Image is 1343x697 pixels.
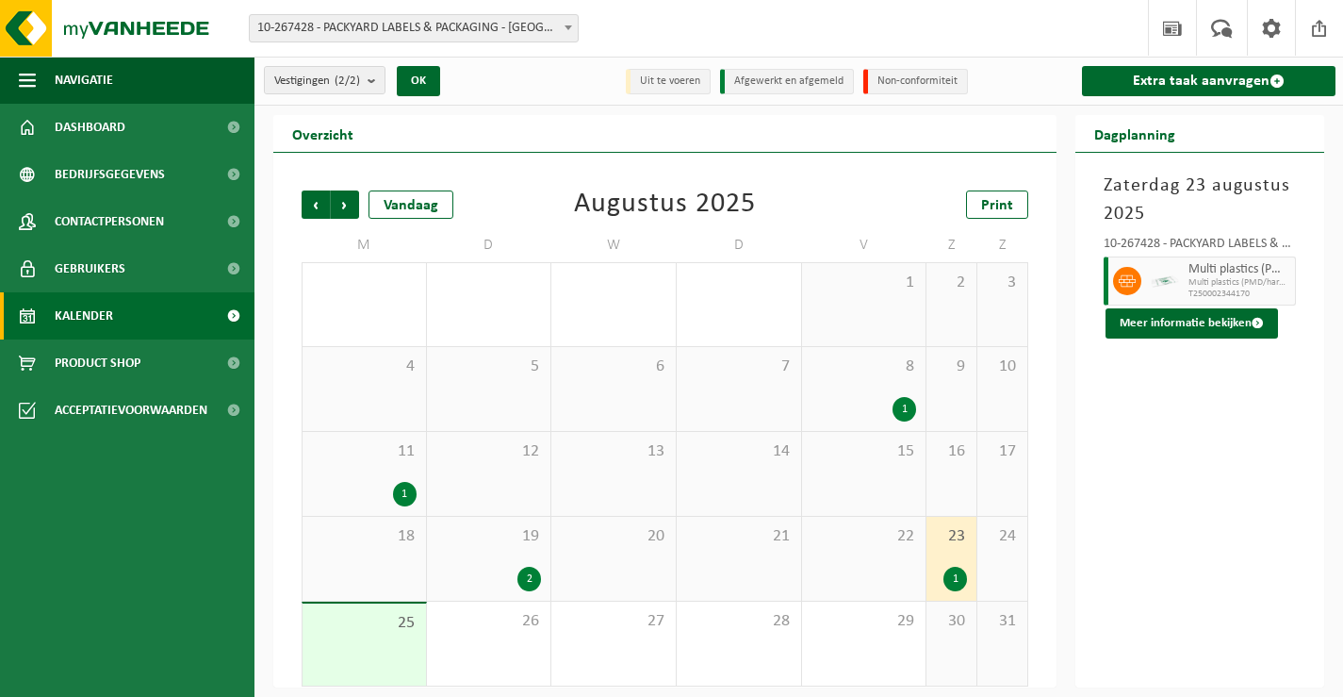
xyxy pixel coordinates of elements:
h2: Overzicht [273,115,372,152]
div: 2 [517,567,541,591]
span: 18 [312,526,417,547]
span: 14 [686,441,792,462]
a: Extra taak aanvragen [1082,66,1335,96]
span: Navigatie [55,57,113,104]
span: Acceptatievoorwaarden [55,387,207,434]
span: 28 [686,611,792,632]
li: Afgewerkt en afgemeld [720,69,854,94]
div: Vandaag [369,191,453,219]
span: 12 [436,441,542,462]
td: M [302,228,427,262]
span: 10 [987,357,1018,377]
td: D [427,228,552,262]
h3: Zaterdag 23 augustus 2025 [1104,172,1296,228]
span: 30 [936,611,967,632]
td: V [802,228,927,262]
span: 10-267428 - PACKYARD LABELS & PACKAGING - NAZARETH [249,14,579,42]
span: 6 [561,357,666,377]
span: Multi plastics (PMD/harde kunststof/spanbanden/EPS/folie) [1188,277,1290,289]
span: Vorige [302,191,330,219]
span: 19 [436,526,542,547]
span: 23 [936,526,967,547]
div: 1 [393,482,417,506]
td: D [677,228,802,262]
span: 16 [936,441,967,462]
span: 24 [987,526,1018,547]
a: Print [966,191,1028,219]
span: Dashboard [55,104,125,151]
td: Z [977,228,1028,262]
span: 20 [561,526,666,547]
span: 11 [312,441,417,462]
span: 21 [686,526,792,547]
button: Vestigingen(2/2) [264,66,385,94]
span: Volgende [331,191,359,219]
span: 5 [436,357,542,377]
img: LP-SK-00500-LPE-16 [1151,267,1179,295]
td: Z [926,228,977,262]
span: Print [981,198,1013,213]
span: Product Shop [55,340,140,387]
div: 10-267428 - PACKYARD LABELS & PACKAGING - [GEOGRAPHIC_DATA] [1104,238,1296,257]
span: T250002344170 [1188,289,1290,300]
span: 27 [561,611,666,632]
iframe: chat widget [9,656,315,697]
div: 1 [893,397,916,422]
span: Bedrijfsgegevens [55,151,165,198]
td: W [551,228,677,262]
span: 4 [312,357,417,377]
span: Vestigingen [274,67,360,95]
span: Multi plastics (PMD/harde kunststoffen/spanbanden/EPS/folie naturel/folie gemengd) [1188,262,1290,277]
span: 7 [686,357,792,377]
count: (2/2) [335,75,360,87]
span: 1 [811,273,917,293]
span: 9 [936,357,967,377]
span: 17 [987,441,1018,462]
span: 13 [561,441,666,462]
span: Contactpersonen [55,198,164,245]
span: 15 [811,441,917,462]
button: Meer informatie bekijken [1106,308,1278,339]
span: 26 [436,611,542,632]
h2: Dagplanning [1075,115,1194,152]
span: 10-267428 - PACKYARD LABELS & PACKAGING - NAZARETH [250,15,578,41]
span: Gebruikers [55,245,125,292]
span: Kalender [55,292,113,340]
span: 22 [811,526,917,547]
span: 31 [987,611,1018,632]
span: 8 [811,357,917,377]
span: 3 [987,273,1018,293]
span: 29 [811,611,917,632]
li: Non-conformiteit [863,69,968,94]
li: Uit te voeren [626,69,711,94]
button: OK [397,66,440,96]
div: Augustus 2025 [574,191,756,219]
span: 25 [312,613,417,634]
span: 2 [936,273,967,293]
div: 1 [943,567,967,591]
